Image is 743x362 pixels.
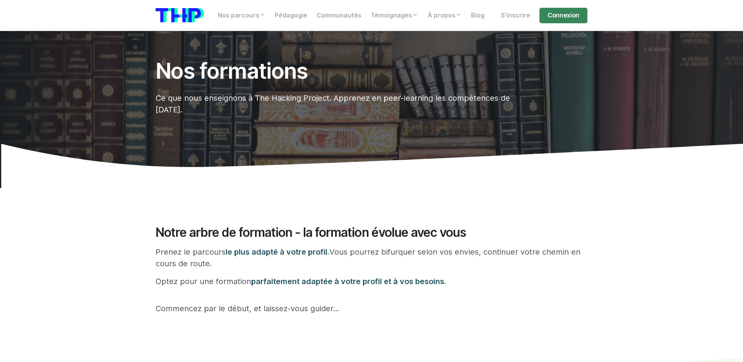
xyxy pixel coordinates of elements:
[156,303,587,314] p: Commencez par le début, et laissez-vous guider...
[496,8,535,23] a: S'inscrire
[226,247,329,257] span: le plus adapté à votre profil.
[270,8,312,23] a: Pédagogie
[213,8,270,23] a: Nos parcours
[366,8,423,23] a: Témoignages
[312,8,366,23] a: Communautés
[156,8,204,22] img: logo
[156,92,514,115] p: Ce que nous enseignons à The Hacking Project. Apprenez en peer-learning les compétences de [DATE].
[466,8,489,23] a: Blog
[156,276,587,287] p: Optez pour une formation
[251,277,446,286] span: parfaitement adaptée à votre profil et à vos besoins.
[539,8,587,23] a: Connexion
[156,225,587,240] h2: Notre arbre de formation - la formation évolue avec vous
[423,8,466,23] a: À propos
[156,246,587,269] p: Prenez le parcours Vous pourrez bifurquer selon vos envies, continuer votre chemin en cours de ro...
[156,59,514,83] h1: Nos formations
